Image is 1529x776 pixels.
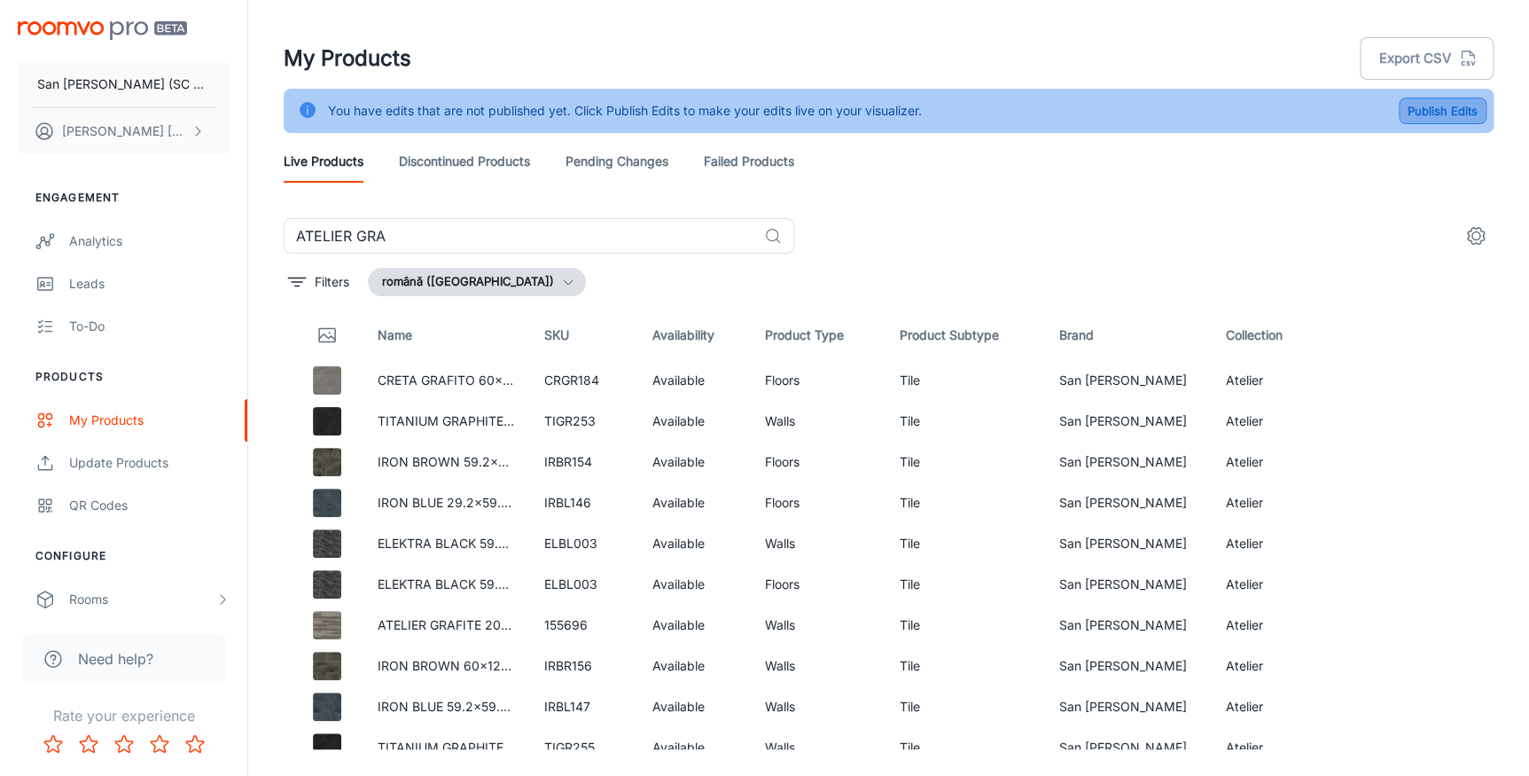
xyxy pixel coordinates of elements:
[37,74,210,94] p: San [PERSON_NAME] (SC San Marco Design SRL)
[69,231,230,251] div: Analytics
[399,140,530,183] a: Discontinued Products
[530,605,637,646] td: 155696
[1212,646,1327,686] td: Atelier
[530,482,637,523] td: IRBL146
[69,317,230,336] div: To-do
[751,360,885,401] td: Floors
[1045,646,1212,686] td: San [PERSON_NAME]
[35,726,71,762] button: Rate 1 star
[62,121,187,141] p: [PERSON_NAME] [PERSON_NAME]
[284,268,354,296] button: filter
[530,360,637,401] td: CRGR184
[885,646,1045,686] td: Tile
[1212,727,1327,768] td: Atelier
[1045,401,1212,442] td: San [PERSON_NAME]
[637,360,751,401] td: Available
[751,523,885,564] td: Walls
[885,727,1045,768] td: Tile
[530,442,637,482] td: IRBR154
[530,686,637,727] td: IRBL147
[106,726,142,762] button: Rate 3 star
[315,272,349,292] p: Filters
[566,140,668,183] a: Pending Changes
[1212,523,1327,564] td: Atelier
[378,576,573,592] a: ELEKTRA BLACK 59.2x29.2 MAT
[637,564,751,605] td: Available
[704,140,794,183] a: Failed Products
[530,564,637,605] td: ELBL003
[378,413,578,428] a: TITANIUM GRAPHITE 90x90 MAT
[69,274,230,294] div: Leads
[71,726,106,762] button: Rate 2 star
[1212,401,1327,442] td: Atelier
[69,453,230,473] div: Update Products
[1212,686,1327,727] td: Atelier
[885,360,1045,401] td: Tile
[885,686,1045,727] td: Tile
[885,523,1045,564] td: Tile
[363,310,530,360] th: Name
[1045,605,1212,646] td: San [PERSON_NAME]
[284,140,363,183] a: Live Products
[1045,727,1212,768] td: San [PERSON_NAME]
[637,401,751,442] td: Available
[69,496,230,515] div: QR Codes
[530,727,637,768] td: TIGR255
[142,726,177,762] button: Rate 4 star
[751,401,885,442] td: Walls
[69,590,215,609] div: Rooms
[530,401,637,442] td: TIGR253
[751,564,885,605] td: Floors
[637,482,751,523] td: Available
[1212,564,1327,605] td: Atelier
[378,495,540,510] a: IRON BLUE 29.2x59.2 MAT
[14,705,233,726] p: Rate your experience
[1045,442,1212,482] td: San [PERSON_NAME]
[1360,37,1494,80] button: Export CSV
[78,648,153,670] span: Need help?
[368,268,586,296] button: română ([GEOGRAPHIC_DATA])
[637,310,751,360] th: Availability
[751,442,885,482] td: Floors
[637,646,751,686] td: Available
[1045,523,1212,564] td: San [PERSON_NAME]
[1212,482,1327,523] td: Atelier
[316,325,338,346] svg: Thumbnail
[751,482,885,523] td: Floors
[1212,310,1327,360] th: Collection
[1399,98,1486,124] button: Publish Edits
[751,605,885,646] td: Walls
[1045,360,1212,401] td: San [PERSON_NAME]
[378,699,539,714] a: IRON BLUE 59.2x59.2 MAT
[751,646,885,686] td: Walls
[284,43,411,74] h1: My Products
[637,605,751,646] td: Available
[637,442,751,482] td: Available
[177,726,213,762] button: Rate 5 star
[378,658,540,673] a: IRON BROWN 60x120 MAT
[284,218,757,254] input: Search
[1212,605,1327,646] td: Atelier
[1212,442,1327,482] td: Atelier
[69,411,230,430] div: My Products
[1212,360,1327,401] td: Atelier
[751,310,885,360] th: Product Type
[530,523,637,564] td: ELBL003
[328,94,922,128] div: You have edits that are not published yet. Click Publish Edits to make your edits live on your vi...
[530,646,637,686] td: IRBR156
[1045,482,1212,523] td: San [PERSON_NAME]
[378,372,555,388] a: CRETA GRAFITO 60x120 MAT
[751,727,885,768] td: Walls
[18,61,230,107] button: San [PERSON_NAME] (SC San Marco Design SRL)
[637,686,751,727] td: Available
[885,442,1045,482] td: Tile
[1045,310,1212,360] th: Brand
[885,605,1045,646] td: Tile
[751,686,885,727] td: Walls
[885,564,1045,605] td: Tile
[1045,686,1212,727] td: San [PERSON_NAME]
[18,108,230,154] button: [PERSON_NAME] [PERSON_NAME]
[637,727,751,768] td: Available
[637,523,751,564] td: Available
[885,482,1045,523] td: Tile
